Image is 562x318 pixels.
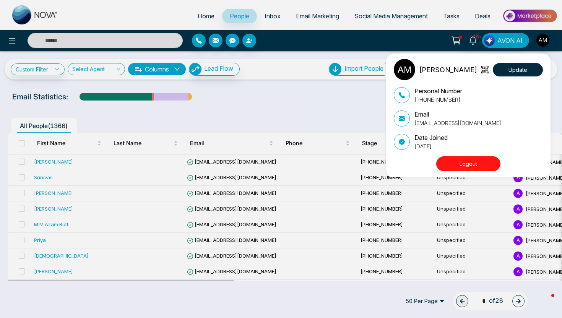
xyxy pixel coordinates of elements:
p: [PERSON_NAME] [419,65,477,75]
button: Logout [436,156,500,171]
button: Update [493,63,543,76]
p: Personal Number [414,86,462,96]
p: [EMAIL_ADDRESS][DOMAIN_NAME] [414,119,501,127]
p: [DATE] [414,142,448,150]
iframe: Intercom live chat [536,292,554,310]
p: [PHONE_NUMBER] [414,96,462,104]
p: Date Joined [414,133,448,142]
p: Email [414,110,501,119]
